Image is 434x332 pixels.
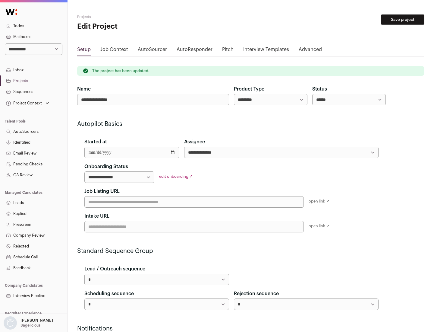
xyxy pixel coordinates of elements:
button: Open dropdown [2,316,54,330]
button: Save project [381,14,424,25]
label: Started at [84,138,107,145]
a: edit onboarding ↗ [159,174,193,178]
label: Intake URL [84,212,109,220]
a: Pitch [222,46,234,56]
label: Status [312,85,327,93]
h2: Standard Sequence Group [77,247,386,255]
a: Job Context [100,46,128,56]
button: Open dropdown [5,99,50,107]
img: Wellfound [2,6,20,18]
label: Onboarding Status [84,163,128,170]
a: Interview Templates [243,46,289,56]
h2: Autopilot Basics [77,120,386,128]
p: The project has been updated. [92,69,149,73]
a: Setup [77,46,91,56]
label: Lead / Outreach sequence [84,265,145,273]
img: nopic.png [4,316,17,330]
p: [PERSON_NAME] [20,318,53,323]
label: Scheduling sequence [84,290,134,297]
div: Project Context [5,101,42,106]
label: Rejection sequence [234,290,279,297]
p: Bagelicious [20,323,40,328]
h2: Projects [77,14,193,19]
a: AutoSourcer [138,46,167,56]
label: Assignee [184,138,205,145]
a: AutoResponder [177,46,212,56]
a: Advanced [299,46,322,56]
label: Job Listing URL [84,188,120,195]
h1: Edit Project [77,22,193,31]
label: Product Type [234,85,264,93]
label: Name [77,85,91,93]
